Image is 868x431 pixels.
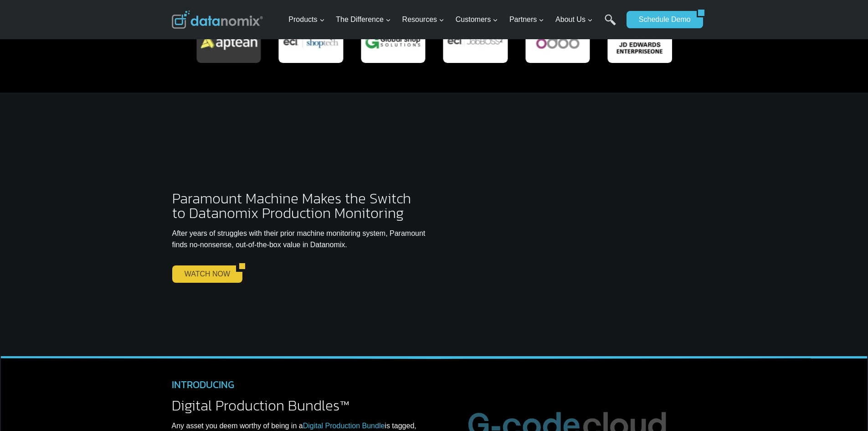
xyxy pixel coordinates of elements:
span: State/Region [205,113,240,121]
div: 14 of 19 [278,20,343,62]
a: Terms [102,203,116,210]
h2: Digital Production Bundles™ [172,398,427,413]
div: 13 of 19 [196,20,261,62]
img: Datanomix Production Monitoring Connects with Aptean [196,20,261,62]
img: Datanomix Production Monitoring Connects with SHOPTECH E2 [278,20,343,62]
img: Datanomix Production Monitoring Connects with Oracle JD Edwards [607,20,672,62]
nav: Primary Navigation [285,5,622,35]
a: Digital Production Bundle [303,422,385,430]
a: WATCH NOW [172,265,236,283]
a: Schedule Demo [627,11,697,28]
span: Customers [456,14,498,26]
span: About Us [555,14,593,26]
span: Phone number [205,38,246,46]
h4: INTRODUCING [172,377,427,393]
a: Search [605,14,616,35]
div: 15 of 19 [361,20,426,62]
div: 17 of 19 [525,20,590,62]
span: Partners [509,14,544,26]
div: 16 of 19 [443,20,508,62]
img: Datanomix Production Monitoring Connects with Odoo [525,20,590,62]
a: Privacy Policy [124,203,154,210]
span: Paramount Machine Makes the Switch to Datanomix Production Monitoring [172,187,411,224]
span: Products [288,14,324,26]
span: Last Name [205,0,234,9]
div: Photo Gallery Carousel [196,20,672,62]
img: Datanomix Production Monitoring Connects with JobBoss ERP [443,20,508,62]
img: Datanomix Production Monitoring Connects with GlobalShop ERP [361,20,426,62]
span: After years of struggles with their prior machine monitoring system, Paramount finds no-nonsense,... [172,229,426,249]
span: Resources [402,14,444,26]
span: The Difference [336,14,391,26]
div: 18 of 19 [607,20,672,62]
img: Datanomix [172,10,263,29]
iframe: Popup CTA [5,270,151,426]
